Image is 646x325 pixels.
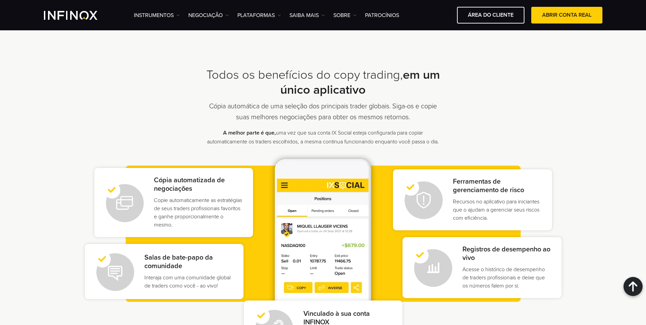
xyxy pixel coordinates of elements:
[280,67,440,97] strong: em um único aplicativo
[188,11,229,19] a: NEGOCIAÇÃO
[154,196,242,229] p: Copie automaticamente as estratégias de seus traders profissionais favoritos e ganhe proporcional...
[462,245,550,262] strong: Registros de desempenho ao vivo
[144,253,213,270] strong: Salas de bate-papo da comunidade
[333,11,357,19] a: SOBRE
[457,7,524,24] a: ÁREA DO CLIENTE
[134,11,180,19] a: Instrumentos
[237,11,281,19] a: PLATAFORMAS
[531,7,602,24] a: ABRIR CONTA REAL
[44,11,113,20] a: INFINOX Logo
[204,67,442,97] h2: Todos os benefícios do copy trading,
[453,198,541,222] p: Recursos no aplicativo para iniciantes que o ajudam a gerenciar seus riscos com eficiência.
[204,128,442,146] p: uma vez que sua conta IX Social esteja configurada para copiar automaticamente os traders escolhi...
[365,11,399,19] a: Patrocínios
[204,101,442,123] p: Cópia automática de uma seleção dos principais trader globais. Siga-os e copie suas melhores nego...
[154,176,225,193] strong: Cópia automatizada de negociações
[223,129,276,136] strong: A melhor parte é que,
[144,274,233,290] p: Interaja com uma comunidade global de traders como você - ao vivo!
[462,265,551,290] p: Acesse o histórico de desempenho de traders profissionais e deixe que os números falem por si.
[453,177,524,194] strong: Ferramentas de gerenciamento de risco
[289,11,325,19] a: Saiba mais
